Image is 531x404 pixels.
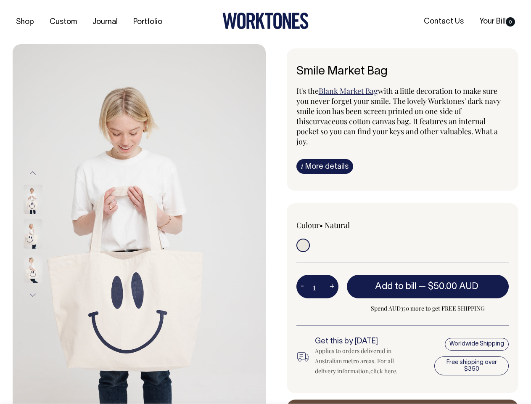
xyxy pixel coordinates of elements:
span: 0 [506,17,515,27]
div: Colour [296,220,381,230]
a: iMore details [296,159,353,174]
span: • [320,220,323,230]
button: + [325,278,338,295]
a: Shop [13,15,37,29]
h6: Smile Market Bag [296,65,509,78]
label: Natural [325,220,350,230]
a: click here [370,367,396,375]
span: $50.00 AUD [428,282,478,291]
a: Your Bill0 [476,15,518,29]
button: Next [26,286,39,305]
h6: Get this by [DATE] [315,338,412,346]
button: Previous [26,163,39,182]
a: Custom [46,15,80,29]
a: Journal [89,15,121,29]
a: Contact Us [420,15,467,29]
span: — [418,282,481,291]
span: Add to bill [375,282,416,291]
span: Spend AUD350 more to get FREE SHIPPING [347,303,509,314]
button: - [296,278,308,295]
div: Applies to orders delivered in Australian metro areas. For all delivery information, . [315,346,412,376]
img: Smile Market Bag [24,219,42,249]
button: Add to bill —$50.00 AUD [347,275,509,298]
img: Smile Market Bag [24,254,42,283]
p: It's the with a little decoration to make sure you never forget your smile. The lovely Worktones'... [296,86,509,146]
span: i [301,162,303,170]
span: curvaceous cotton canvas bag. It features an internal pocket so you can find your keys and other ... [296,116,498,146]
img: Smile Market Bag [24,185,42,214]
a: Portfolio [130,15,166,29]
a: Blank Market Bag [319,86,378,96]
